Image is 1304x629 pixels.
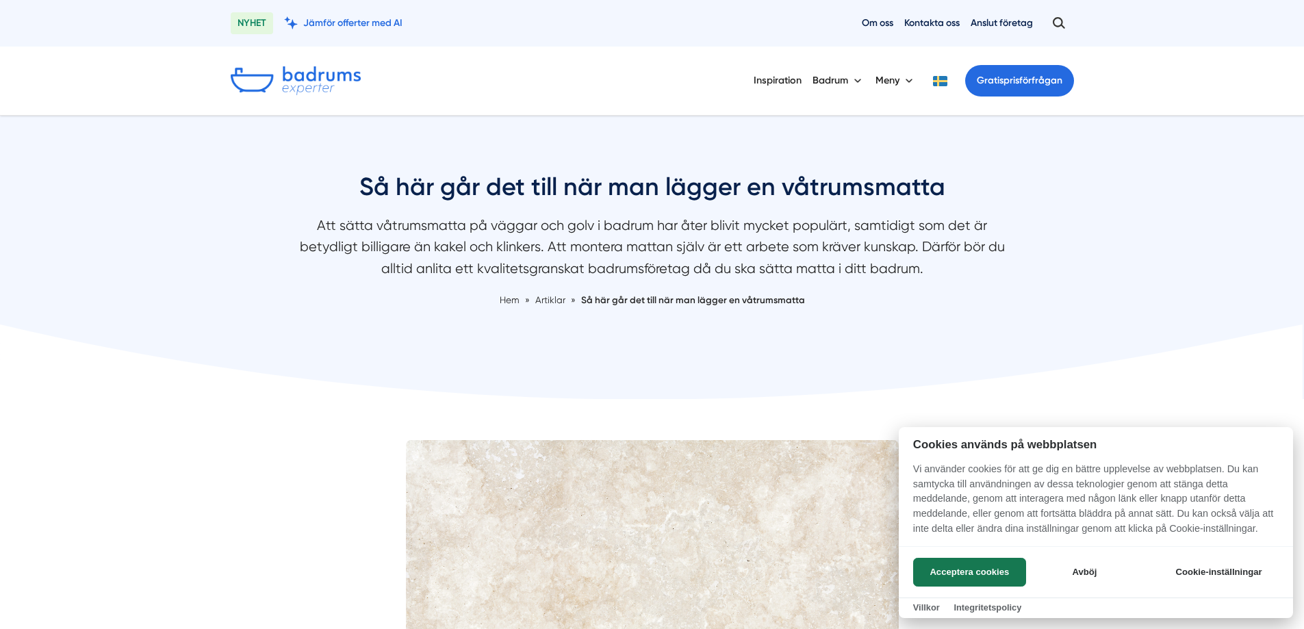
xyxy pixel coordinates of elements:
a: Integritetspolicy [954,602,1021,613]
button: Cookie-inställningar [1159,558,1279,587]
button: Avböj [1030,558,1139,587]
p: Vi använder cookies för att ge dig en bättre upplevelse av webbplatsen. Du kan samtycka till anvä... [899,462,1293,545]
h2: Cookies används på webbplatsen [899,438,1293,451]
a: Villkor [913,602,940,613]
button: Acceptera cookies [913,558,1026,587]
